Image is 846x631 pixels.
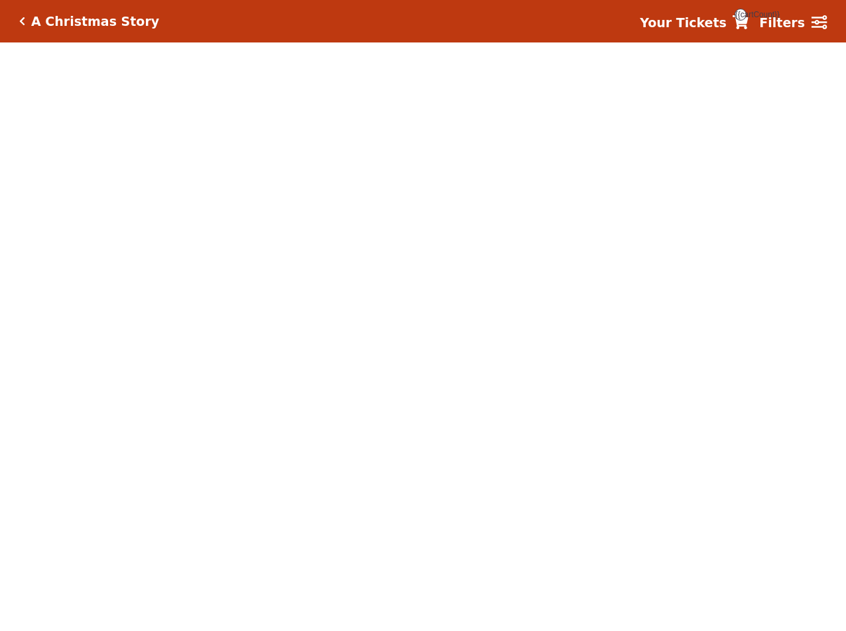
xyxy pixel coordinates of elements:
a: Filters [759,13,827,33]
strong: Your Tickets [640,15,727,30]
h5: A Christmas Story [31,14,159,29]
a: Click here to go back to filters [19,17,25,26]
span: {{cartCount}} [735,9,747,21]
a: Your Tickets {{cartCount}} [640,13,749,33]
strong: Filters [759,15,805,30]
